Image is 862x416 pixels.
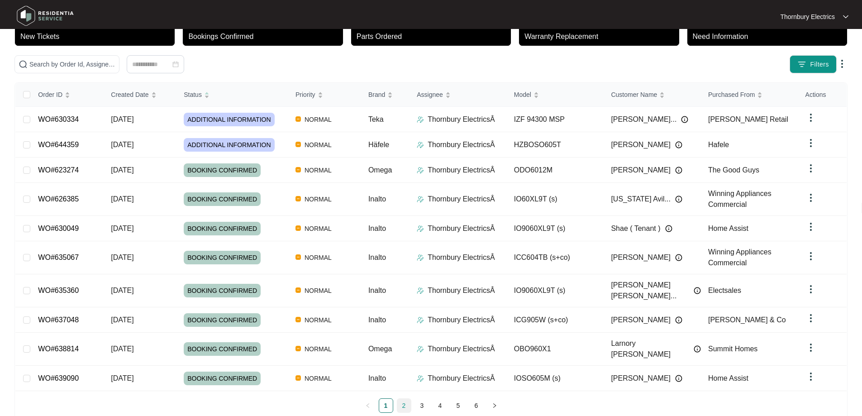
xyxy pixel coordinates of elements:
[611,139,671,150] span: [PERSON_NAME]
[301,252,335,263] span: NORMAL
[675,196,682,203] img: Info icon
[301,315,335,325] span: NORMAL
[694,287,701,294] img: Info icon
[708,316,786,324] span: [PERSON_NAME] & Co
[184,372,261,385] span: BOOKING CONFIRMED
[611,280,689,301] span: [PERSON_NAME] [PERSON_NAME]...
[379,399,393,412] a: 1
[111,90,148,100] span: Created Date
[810,60,829,69] span: Filters
[295,254,301,260] img: Vercel Logo
[507,158,604,183] td: ODO6012M
[507,241,604,274] td: ICC604TB (s+co)
[417,116,424,123] img: Assigner Icon
[184,313,261,327] span: BOOKING CONFIRMED
[361,398,375,413] li: Previous Page
[428,373,495,384] p: Thornbury ElectricsÂ
[368,287,386,294] span: Inalto
[295,225,301,231] img: Vercel Logo
[184,222,261,235] span: BOOKING CONFIRMED
[428,194,495,205] p: Thornbury ElectricsÂ
[415,399,429,412] a: 3
[611,223,660,234] span: Shae ( Tenant )
[428,315,495,325] p: Thornbury ElectricsÂ
[38,141,79,148] a: WO#644359
[805,221,816,232] img: dropdown arrow
[417,225,424,232] img: Assigner Icon
[301,373,335,384] span: NORMAL
[805,192,816,203] img: dropdown arrow
[487,398,502,413] li: Next Page
[507,83,604,107] th: Model
[357,31,511,42] p: Parts Ordered
[19,60,28,69] img: search-icon
[31,83,104,107] th: Order ID
[111,345,133,353] span: [DATE]
[507,107,604,132] td: IZF 94300 MSP
[507,274,604,307] td: IO9060XL9T (s)
[295,375,301,381] img: Vercel Logo
[184,251,261,264] span: BOOKING CONFIRMED
[492,403,497,408] span: right
[368,316,386,324] span: Inalto
[708,141,729,148] span: Hafele
[295,317,301,322] img: Vercel Logo
[507,183,604,216] td: IO60XL9T (s)
[675,167,682,174] img: Info icon
[301,344,335,354] span: NORMAL
[428,114,495,125] p: Thornbury ElectricsÂ
[611,194,671,205] span: [US_STATE] Avil...
[469,398,484,413] li: 6
[184,342,261,356] span: BOOKING CONFIRMED
[701,83,798,107] th: Purchased From
[843,14,848,19] img: dropdown arrow
[301,194,335,205] span: NORMAL
[415,398,429,413] li: 3
[184,113,274,126] span: ADDITIONAL INFORMATION
[805,251,816,262] img: dropdown arrow
[368,374,386,382] span: Inalto
[417,196,424,203] img: Assigner Icon
[417,254,424,261] img: Assigner Icon
[38,90,62,100] span: Order ID
[295,167,301,172] img: Vercel Logo
[111,141,133,148] span: [DATE]
[38,253,79,261] a: WO#635067
[805,112,816,123] img: dropdown arrow
[295,142,301,147] img: Vercel Logo
[111,115,133,123] span: [DATE]
[708,166,759,174] span: The Good Guys
[184,163,261,177] span: BOOKING CONFIRMED
[805,163,816,174] img: dropdown arrow
[797,60,806,69] img: filter icon
[708,287,741,294] span: Electsales
[514,90,531,100] span: Model
[184,284,261,297] span: BOOKING CONFIRMED
[708,190,772,208] span: Winning Appliances Commercial
[417,287,424,294] img: Assigner Icon
[111,166,133,174] span: [DATE]
[397,399,411,412] a: 2
[805,138,816,148] img: dropdown arrow
[361,83,410,107] th: Brand
[611,90,657,100] span: Customer Name
[288,83,361,107] th: Priority
[365,403,371,408] span: left
[301,223,335,234] span: NORMAL
[837,58,848,69] img: dropdown arrow
[428,285,495,296] p: Thornbury ElectricsÂ
[428,223,495,234] p: Thornbury ElectricsÂ
[111,287,133,294] span: [DATE]
[675,375,682,382] img: Info icon
[417,375,424,382] img: Assigner Icon
[368,345,392,353] span: Omega
[368,253,386,261] span: Inalto
[184,138,274,152] span: ADDITIONAL INFORMATION
[805,284,816,295] img: dropdown arrow
[428,139,495,150] p: Thornbury ElectricsÂ
[452,399,465,412] a: 5
[295,196,301,201] img: Vercel Logo
[38,166,79,174] a: WO#623274
[368,166,392,174] span: Omega
[428,165,495,176] p: Thornbury ElectricsÂ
